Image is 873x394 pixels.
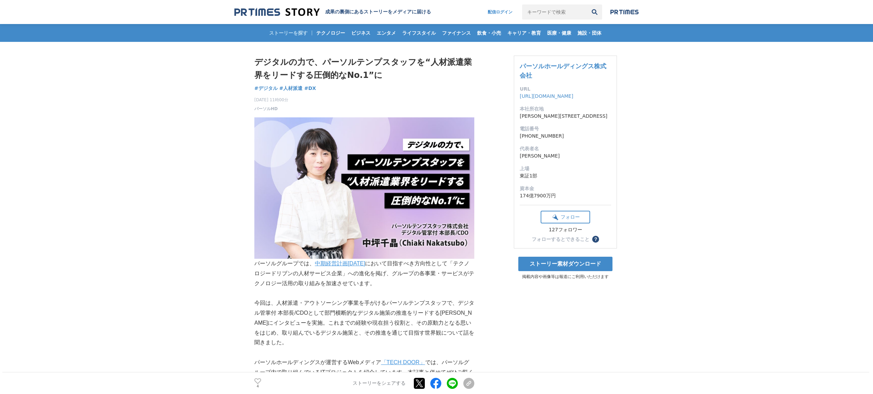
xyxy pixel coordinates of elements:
span: [DATE] 11時00分 [254,97,288,103]
p: 今回は、人材派遣・アウトソーシング事業を手がけるパーソルテンプスタッフで、デジタル管掌付 本部長/CDOとして部門横断的なデジタル施策の推進をリードする[PERSON_NAME]にインタビューを... [254,298,474,348]
a: 医療・健康 [544,24,574,42]
button: 検索 [587,4,602,20]
span: テクノロジー [313,30,348,36]
a: パーソルHD [254,106,278,112]
span: 飲食・小売 [474,30,504,36]
a: 成果の裏側にあるストーリーをメディアに届ける 成果の裏側にあるストーリーをメディアに届ける [234,8,431,17]
span: #DX [304,85,316,91]
button: ？ [592,236,599,243]
span: キャリア・教育 [505,30,544,36]
a: #DX [304,85,316,92]
span: ファイナンス [439,30,474,36]
dt: 代表者名 [520,145,611,152]
img: prtimes [610,9,639,15]
span: ビジネス [349,30,373,36]
a: ビジネス [349,24,373,42]
a: #デジタル [254,85,278,92]
span: #人材派遣 [279,85,303,91]
p: 掲載内容や画像等は報道にご利用いただけます [514,274,617,280]
span: 施設・団体 [575,30,604,36]
dd: [PERSON_NAME][STREET_ADDRESS] [520,113,611,120]
img: 成果の裏側にあるストーリーをメディアに届ける [234,8,320,17]
a: 飲食・小売 [474,24,504,42]
a: 「TECH DOOR」 [381,359,425,365]
p: パーソルホールディングスが運営するWebメディア では、パーソルグループ内で取り組んでいるITプロジェクトを紹介しています。本記事と併せてぜひご覧ください。 [254,358,474,387]
span: 医療・健康 [544,30,574,36]
div: 127フォロワー [541,227,590,233]
a: ストーリー素材ダウンロード [518,257,612,271]
dd: [PERSON_NAME] [520,152,611,160]
a: 配信ログイン [481,4,519,20]
p: 4 [254,385,261,388]
span: ライフスタイル [399,30,439,36]
a: #人材派遣 [279,85,303,92]
span: ？ [593,237,598,242]
dt: 資本金 [520,185,611,192]
a: パーソルホールディングス株式会社 [520,62,606,79]
a: キャリア・教育 [505,24,544,42]
dd: 東証1部 [520,172,611,179]
dt: 電話番号 [520,125,611,132]
a: 中期経営計画[DATE] [315,260,365,266]
dd: [PHONE_NUMBER] [520,132,611,140]
button: フォロー [541,211,590,223]
a: テクノロジー [313,24,348,42]
a: 施設・団体 [575,24,604,42]
h1: デジタルの力で、パーソルテンプスタッフを“人材派遣業界をリードする圧倒的なNo.1”に [254,56,474,82]
img: thumbnail_44648500-b094-11ef-bae7-7f58ba8271fc.png [254,117,474,259]
span: エンタメ [374,30,399,36]
a: ファイナンス [439,24,474,42]
div: フォローするとできること [532,237,589,242]
p: ストーリーをシェアする [353,380,406,386]
a: ライフスタイル [399,24,439,42]
dt: URL [520,85,611,93]
dt: 本社所在地 [520,105,611,113]
dt: 上場 [520,165,611,172]
a: [URL][DOMAIN_NAME] [520,93,573,99]
p: パーソルグループでは、 において目指すべき方向性として「テクノロジードリブンの人材サービス企業」への進化を掲げ、グループの各事業・サービスがテクノロジー活用の取り組みを加速させています。 [254,259,474,288]
h2: 成果の裏側にあるストーリーをメディアに届ける [325,9,431,15]
input: キーワードで検索 [522,4,587,20]
dd: 174億7900万円 [520,192,611,199]
a: エンタメ [374,24,399,42]
span: #デジタル [254,85,278,91]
